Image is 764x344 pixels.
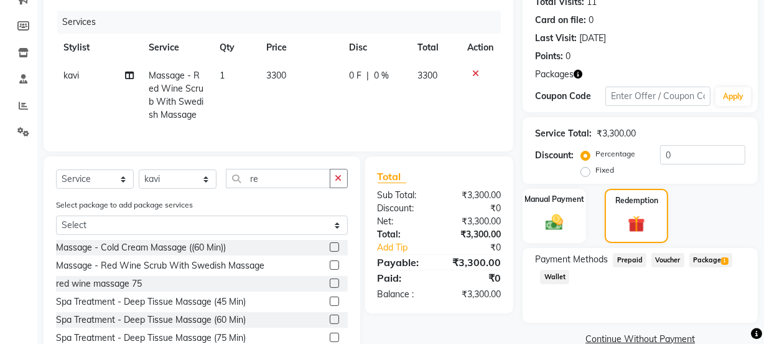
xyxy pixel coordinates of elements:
div: Net: [368,215,439,228]
th: Total [410,34,460,62]
div: Massage - Cold Cream Massage ((60 Min)) [56,241,226,254]
div: ₹3,300.00 [439,189,510,202]
div: ₹0 [439,202,510,215]
span: 0 F [349,69,361,82]
span: 3300 [417,70,437,81]
span: Package [689,253,732,267]
div: Sub Total: [368,189,439,202]
div: Paid: [368,270,439,285]
div: Spa Treatment - Deep Tissue Massage (60 Min) [56,313,246,327]
div: Discount: [368,202,439,215]
th: Stylist [56,34,141,62]
div: ₹3,300.00 [439,288,510,301]
div: 0 [589,14,594,27]
span: 0 % [374,69,389,82]
div: Massage - Red Wine Scrub With Swedish Massage [56,259,264,272]
label: Select package to add package services [56,199,193,211]
input: Search or Scan [226,169,330,188]
span: 3300 [267,70,287,81]
input: Enter Offer / Coupon Code [605,87,710,106]
span: Wallet [540,270,569,284]
div: 0 [566,50,571,63]
label: Redemption [615,195,658,206]
span: Total [378,170,406,183]
th: Action [460,34,501,62]
div: ₹0 [439,270,510,285]
span: Prepaid [613,253,646,267]
div: Spa Treatment - Deep Tissue Massage (45 Min) [56,295,246,308]
div: Balance : [368,288,439,301]
div: Last Visit: [535,32,577,45]
span: Packages [535,68,574,81]
span: 1 [220,70,225,81]
span: Massage - Red Wine Scrub With Swedish Massage [149,70,203,120]
button: Apply [715,87,751,106]
label: Percentage [595,148,635,160]
div: Points: [535,50,563,63]
span: kavi [63,70,79,81]
span: 1 [721,257,728,265]
div: ₹3,300.00 [439,255,510,270]
span: | [366,69,369,82]
div: Coupon Code [535,90,605,103]
a: Add Tip [368,241,451,254]
div: Card on file: [535,14,586,27]
div: ₹3,300.00 [597,127,636,140]
div: Services [57,11,510,34]
div: Service Total: [535,127,592,140]
label: Manual Payment [524,194,584,205]
label: Fixed [595,165,614,176]
div: ₹0 [451,241,510,254]
th: Service [141,34,212,62]
span: Voucher [651,253,684,267]
div: Discount: [535,149,574,162]
img: _gift.svg [623,214,650,234]
div: Total: [368,228,439,241]
th: Qty [212,34,259,62]
span: Payment Methods [535,253,608,266]
div: ₹3,300.00 [439,215,510,228]
th: Disc [342,34,410,62]
div: [DATE] [579,32,606,45]
div: ₹3,300.00 [439,228,510,241]
div: Payable: [368,255,439,270]
img: _cash.svg [540,213,569,233]
th: Price [259,34,342,62]
div: red wine massage 75 [56,277,142,290]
